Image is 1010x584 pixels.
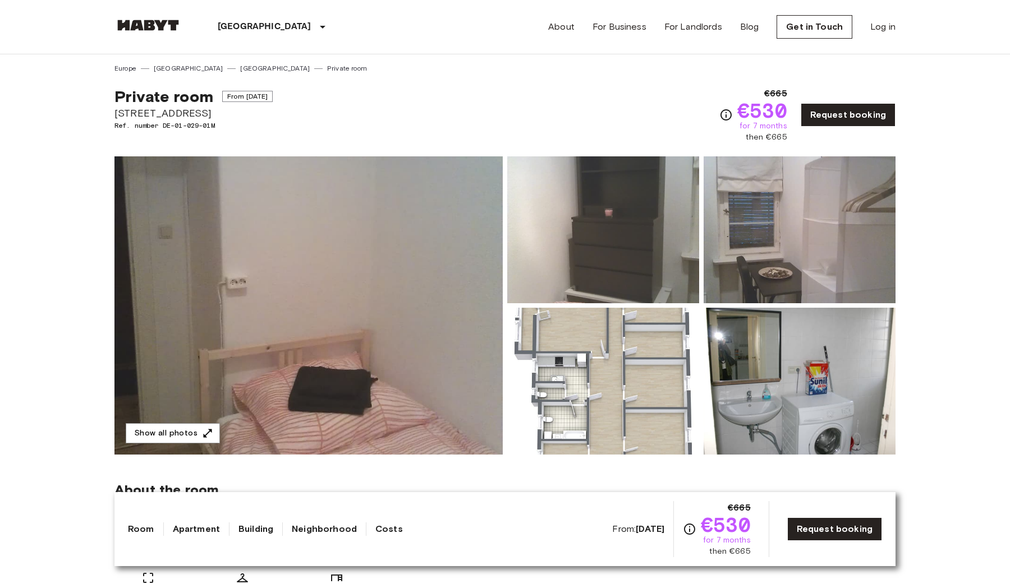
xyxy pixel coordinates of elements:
[740,20,759,34] a: Blog
[777,15,852,39] a: Get in Touch
[126,423,220,444] button: Show all photos
[114,156,503,455] img: Marketing picture of unit DE-01-029-01M
[222,91,273,102] span: From [DATE]
[114,120,273,131] span: Ref. number DE-01-029-01M
[737,100,787,120] span: €530
[114,481,896,498] span: About the room
[704,156,896,303] img: Picture of unit DE-01-029-01M
[240,63,310,73] a: [GEOGRAPHIC_DATA]
[114,63,136,73] a: Europe
[764,87,787,100] span: €665
[507,156,699,303] img: Picture of unit DE-01-029-01M
[704,308,896,455] img: Picture of unit DE-01-029-01M
[746,132,787,143] span: then €665
[507,308,699,455] img: Picture of unit DE-01-029-01M
[292,522,357,536] a: Neighborhood
[593,20,646,34] a: For Business
[114,87,213,106] span: Private room
[728,501,751,515] span: €665
[636,523,664,534] b: [DATE]
[701,515,751,535] span: €530
[114,106,273,120] span: [STREET_ADDRESS]
[218,20,311,34] p: [GEOGRAPHIC_DATA]
[787,517,882,541] a: Request booking
[173,522,220,536] a: Apartment
[114,20,182,31] img: Habyt
[703,535,751,546] span: for 7 months
[238,522,273,536] a: Building
[128,522,154,536] a: Room
[740,120,787,132] span: for 7 months
[664,20,722,34] a: For Landlords
[801,103,896,127] a: Request booking
[548,20,575,34] a: About
[709,546,750,557] span: then €665
[683,522,696,536] svg: Check cost overview for full price breakdown. Please note that discounts apply to new joiners onl...
[154,63,223,73] a: [GEOGRAPHIC_DATA]
[719,108,733,122] svg: Check cost overview for full price breakdown. Please note that discounts apply to new joiners onl...
[612,523,664,535] span: From:
[870,20,896,34] a: Log in
[327,63,367,73] a: Private room
[375,522,403,536] a: Costs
